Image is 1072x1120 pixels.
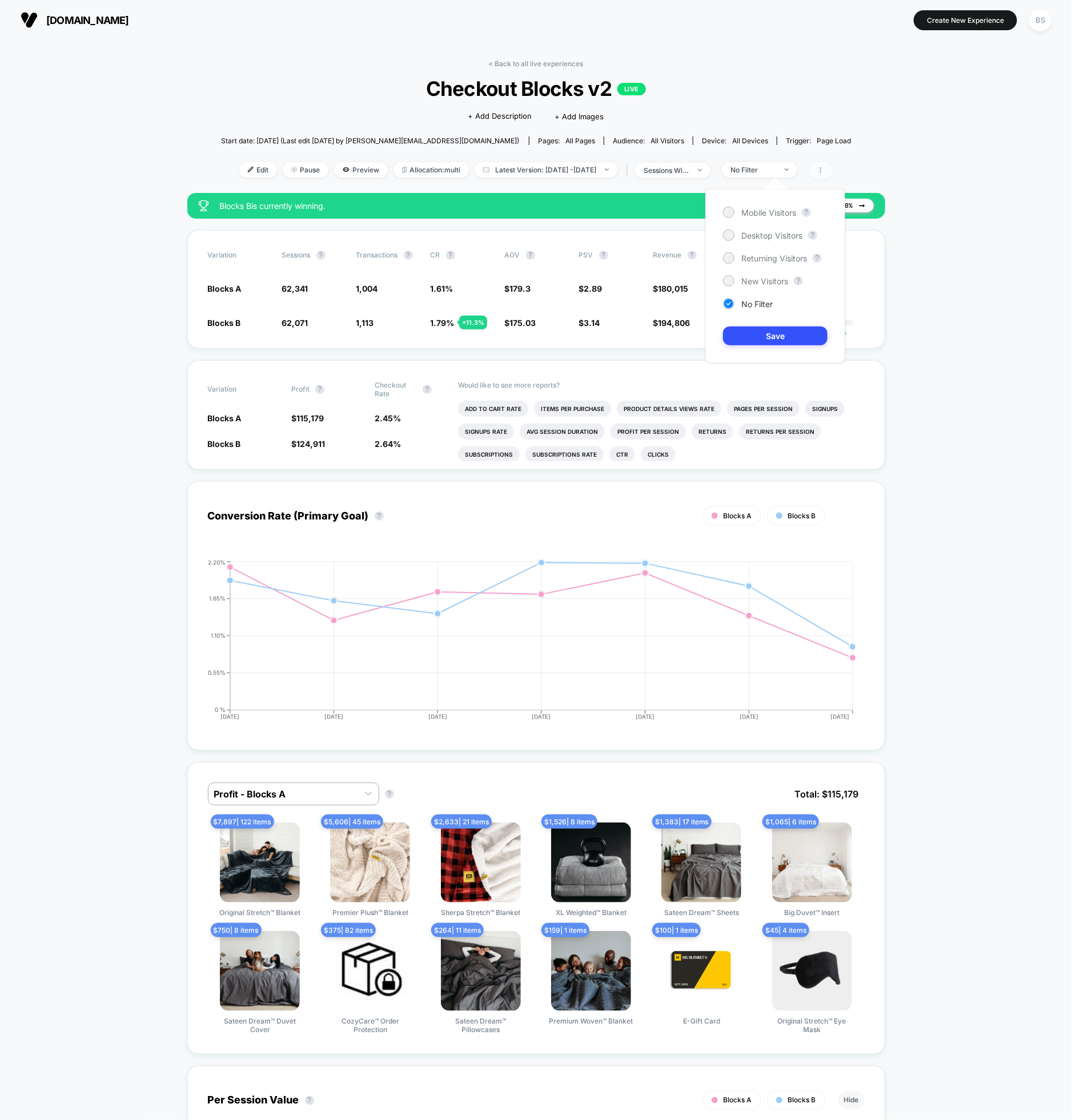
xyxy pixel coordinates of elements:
li: Returns [692,424,733,440]
div: Pages: [538,136,595,145]
span: Pause [283,162,328,178]
span: $ [579,318,600,328]
span: 179.3 [510,284,531,293]
tspan: 2.20% [208,558,226,565]
tspan: [DATE] [831,713,850,720]
span: $ 750 | 8 items [211,923,262,937]
div: BS [1029,9,1051,31]
img: end [698,169,702,171]
span: 124,911 [296,439,325,449]
span: 1.79 % [431,318,455,328]
button: ? [305,1096,314,1105]
div: sessions with impression [644,166,689,175]
tspan: 0 % [215,706,226,713]
span: Blocks A [724,1096,752,1105]
span: 3.14 [584,318,600,328]
button: ? [813,253,822,263]
span: $ [291,439,325,449]
span: $ 5,606 | 45 items [321,815,383,829]
span: Sateen Dream™ Sheets [664,908,739,917]
span: E-Gift Card [683,1017,720,1025]
span: Big Duvet™ Insert [784,908,840,917]
span: Blocks B [788,1096,816,1105]
span: PSV [579,251,593,259]
button: ? [316,251,326,260]
button: ? [423,385,432,394]
span: $ [579,284,603,293]
span: Profit [291,385,310,393]
li: Items Per Purchase [534,401,611,417]
span: Premier Plush™ Blanket [332,908,408,917]
div: + 11.3 % [459,316,487,329]
button: ? [808,231,817,240]
img: Sateen Dream™ Duvet Cover [220,931,300,1011]
button: ? [526,251,535,260]
button: ? [375,511,384,521]
span: Variation [208,251,271,260]
span: Checkout Blocks v2 [252,76,820,100]
tspan: 1.10% [211,632,226,639]
span: $ 100 | 1 items [652,923,701,937]
span: $ 7,897 | 122 items [211,815,274,829]
span: Total: $ 115,179 [789,783,865,805]
tspan: [DATE] [740,713,758,720]
tspan: 0.55% [208,669,226,676]
span: Transactions [356,251,398,259]
button: ? [599,251,608,260]
span: 1.61 % [431,284,453,293]
span: Sherpa Stretch™ Blanket [441,908,520,917]
span: Edit [239,162,277,178]
span: Start date: [DATE] (Last edit [DATE] by [PERSON_NAME][EMAIL_ADDRESS][DOMAIN_NAME]) [221,136,519,145]
button: ? [446,251,455,260]
span: | [623,162,635,179]
button: ? [404,251,413,260]
p: Would like to see more reports? [458,381,864,389]
span: Allocation: multi [394,162,469,178]
li: Add To Cart Rate [458,401,528,417]
img: end [605,168,609,171]
a: < Back to all live experiences [489,59,584,68]
button: BS [1026,9,1055,32]
span: Latest Version: [DATE] - [DATE] [475,162,617,178]
button: Create New Experience [914,10,1017,30]
div: Trigger: [786,136,851,145]
span: Original Stretch™ Eye Mask [769,1017,855,1034]
img: E-Gift Card [661,931,741,1011]
span: Desktop Visitors [741,231,802,240]
span: $ 1,065 | 6 items [762,815,819,829]
span: [DOMAIN_NAME] [46,14,129,26]
tspan: [DATE] [532,713,551,720]
div: CONVERSION_RATE [196,559,853,730]
span: 2.45 % [375,413,401,423]
span: + Add Description [468,111,532,122]
span: Variation [208,381,271,398]
span: 62,071 [282,318,308,328]
span: Blocks B [788,511,816,520]
li: Pages Per Session [727,401,800,417]
img: XL Weighted™ Blanket [551,823,631,903]
span: $ 264 | 11 items [431,923,484,937]
img: rebalance [402,167,407,173]
span: XL Weighted™ Blanket [556,908,627,917]
button: Hide [838,1091,865,1110]
span: $ 375 | 82 items [321,923,376,937]
span: Mobile Visitors [741,208,796,217]
span: all pages [565,136,595,145]
li: Signups [805,401,845,417]
button: ? [794,276,803,285]
span: Device: [693,136,777,145]
span: + Add Images [555,112,604,121]
span: 194,806 [659,318,690,328]
button: ? [688,251,697,260]
button: ? [315,385,324,394]
img: edit [248,167,254,172]
img: Visually logo [21,11,38,29]
span: 175.03 [510,318,536,328]
span: 1,004 [356,284,378,293]
img: CozyCare™ Order Protection [330,931,410,1011]
button: Save [723,327,828,345]
li: Profit Per Session [611,424,686,440]
span: Original Stretch™ Blanket [219,908,300,917]
img: success_star [199,200,208,211]
span: $ 2,633 | 21 items [431,815,492,829]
